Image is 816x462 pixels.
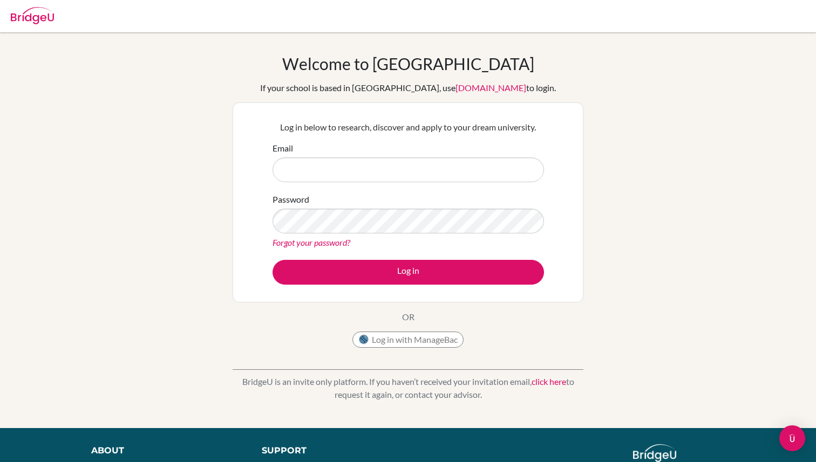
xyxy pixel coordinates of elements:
button: Log in with ManageBac [352,332,464,348]
p: OR [402,311,414,323]
button: Log in [273,260,544,285]
p: Log in below to research, discover and apply to your dream university. [273,121,544,134]
h1: Welcome to [GEOGRAPHIC_DATA] [282,54,534,73]
label: Password [273,193,309,206]
label: Email [273,142,293,155]
div: If your school is based in [GEOGRAPHIC_DATA], use to login. [260,81,556,94]
div: Open Intercom Messenger [779,425,805,451]
a: click here [532,376,566,387]
a: Forgot your password? [273,237,350,247]
img: Bridge-U [11,7,54,24]
div: About [91,444,237,457]
a: [DOMAIN_NAME] [455,82,526,93]
img: logo_white@2x-f4f0deed5e89b7ecb1c2cc34c3e3d731f90f0f143d5ea2071677605dd97b5244.png [633,444,677,462]
p: BridgeU is an invite only platform. If you haven’t received your invitation email, to request it ... [233,375,583,401]
div: Support [262,444,397,457]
